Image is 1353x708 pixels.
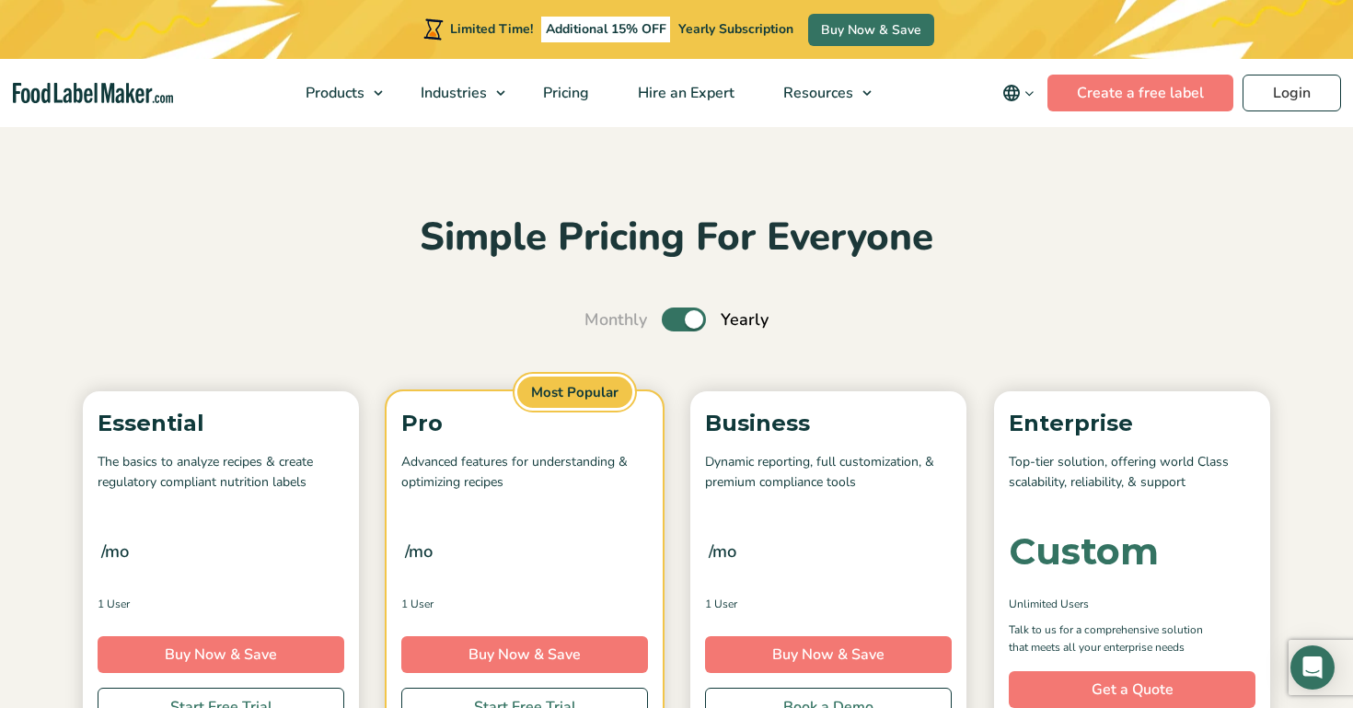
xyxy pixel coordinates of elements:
p: Business [705,406,952,441]
span: Most Popular [515,374,635,412]
span: Hire an Expert [632,83,736,103]
a: Hire an Expert [614,59,755,127]
span: Industries [415,83,489,103]
span: Yearly Subscription [678,20,793,38]
span: 1 User [705,596,737,612]
span: Resources [778,83,855,103]
p: Pro [401,406,648,441]
p: Top-tier solution, offering world Class scalability, reliability, & support [1009,452,1255,493]
span: Yearly [721,308,769,332]
a: Pricing [519,59,609,127]
div: Custom [1009,533,1159,570]
a: Products [282,59,392,127]
p: The basics to analyze recipes & create regulatory compliant nutrition labels [98,452,344,493]
div: Open Intercom Messenger [1290,645,1335,690]
span: Limited Time! [450,20,533,38]
a: Login [1243,75,1341,111]
a: Get a Quote [1009,671,1255,708]
span: 1 User [401,596,434,612]
span: Monthly [584,308,647,332]
a: Buy Now & Save [98,636,344,673]
p: Essential [98,406,344,441]
span: /mo [405,539,433,564]
p: Talk to us for a comprehensive solution that meets all your enterprise needs [1009,621,1220,656]
a: Buy Now & Save [808,14,934,46]
span: Pricing [538,83,591,103]
p: Advanced features for understanding & optimizing recipes [401,452,648,493]
span: Unlimited Users [1009,596,1089,612]
h2: Simple Pricing For Everyone [74,213,1279,263]
span: Products [300,83,366,103]
span: Additional 15% OFF [541,17,671,42]
a: Resources [759,59,881,127]
a: Create a free label [1047,75,1233,111]
p: Enterprise [1009,406,1255,441]
a: Buy Now & Save [705,636,952,673]
span: /mo [101,539,129,564]
span: /mo [709,539,736,564]
a: Buy Now & Save [401,636,648,673]
span: 1 User [98,596,130,612]
p: Dynamic reporting, full customization, & premium compliance tools [705,452,952,493]
a: Industries [397,59,515,127]
label: Toggle [662,308,706,331]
